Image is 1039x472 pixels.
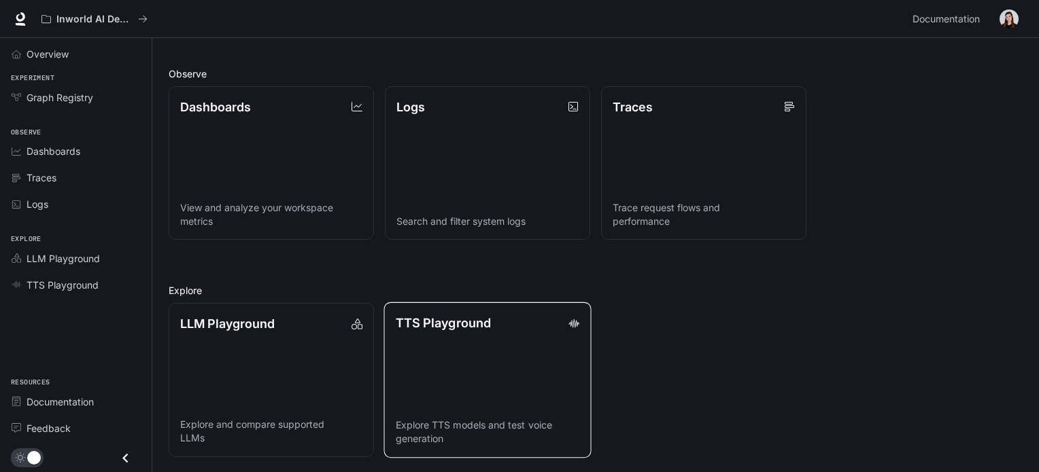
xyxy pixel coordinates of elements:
p: Explore TTS models and test voice generation [396,418,580,446]
p: Dashboards [180,98,251,116]
a: Documentation [5,390,146,414]
a: TTS PlaygroundExplore TTS models and test voice generation [384,302,591,458]
span: Feedback [27,421,71,435]
a: Documentation [907,5,990,33]
a: Graph Registry [5,86,146,109]
p: Explore and compare supported LLMs [180,418,362,445]
p: Inworld AI Demos [56,14,133,25]
h2: Observe [169,67,1023,81]
a: Feedback [5,416,146,440]
a: Logs [5,192,146,216]
p: Logs [396,98,425,116]
span: Dashboards [27,144,80,158]
a: LogsSearch and filter system logs [385,86,590,240]
span: Graph Registry [27,90,93,105]
span: LLM Playground [27,251,100,266]
span: TTS Playground [27,278,99,292]
a: TTS Playground [5,273,146,297]
button: User avatar [995,5,1023,33]
a: TracesTrace request flows and performance [601,86,806,240]
p: View and analyze your workspace metrics [180,201,362,228]
p: Search and filter system logs [396,215,579,228]
a: LLM Playground [5,247,146,270]
button: All workspaces [35,5,154,33]
p: Traces [613,98,653,116]
button: Close drawer [110,444,141,472]
img: User avatar [1000,10,1019,29]
span: Overview [27,47,69,61]
a: Overview [5,42,146,66]
a: DashboardsView and analyze your workspace metrics [169,86,374,240]
a: LLM PlaygroundExplore and compare supported LLMs [169,303,374,457]
span: Dark mode toggle [27,450,41,465]
a: Dashboards [5,139,146,163]
h2: Explore [169,283,1023,297]
p: Trace request flows and performance [613,201,795,228]
span: Traces [27,170,56,185]
p: LLM Playground [180,314,275,333]
span: Documentation [913,11,980,28]
p: TTS Playground [396,314,491,332]
span: Documentation [27,395,94,409]
a: Traces [5,166,146,189]
span: Logs [27,197,48,211]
